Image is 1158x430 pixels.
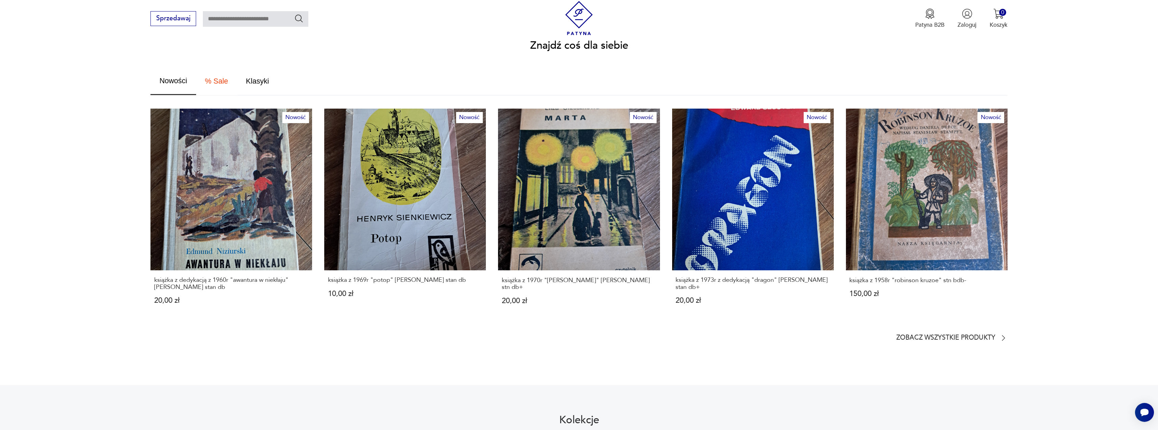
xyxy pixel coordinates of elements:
p: książka z 1969r "potop" [PERSON_NAME] stan db [328,277,482,284]
p: Patyna B2B [915,21,945,29]
a: Nowośćksiążka z 1969r "potop" Henryk Sienkiewicz stan dbksiążka z 1969r "potop" [PERSON_NAME] sta... [324,109,486,320]
img: Patyna - sklep z meblami i dekoracjami vintage [562,1,596,35]
p: książka z 1973r z dedykacją "dragon" [PERSON_NAME] stan db+ [676,277,830,291]
a: Nowośćksiążka z 1970r "marta" Elizy Orzeszkowej stn db+książka z 1970r "[PERSON_NAME]" [PERSON_NA... [498,109,660,320]
p: 10,00 zł [328,290,482,297]
p: 20,00 zł [676,297,830,304]
p: Zaloguj [958,21,976,29]
a: Nowośćksiążka z 1973r z dedykacją "dragon" Edwarda Szustera stan db+książka z 1973r z dedykacją "... [672,109,834,320]
img: Ikona koszyka [993,8,1004,19]
h2: Kolekcje [559,415,599,425]
button: 0Koszyk [990,8,1008,29]
img: Ikonka użytkownika [962,8,972,19]
p: 20,00 zł [154,297,309,304]
p: 150,00 zł [849,290,1004,297]
p: Koszyk [990,21,1008,29]
h2: Znajdź coś dla siebie [530,41,628,50]
button: Patyna B2B [915,8,945,29]
span: Klasyki [246,77,269,85]
span: % Sale [205,77,228,85]
p: Zobacz wszystkie produkty [896,335,995,341]
p: książka z 1958r "robinson kruzoe" stn bdb- [849,277,1004,284]
span: Nowości [160,77,187,85]
a: Zobacz wszystkie produkty [896,334,1008,342]
iframe: Smartsupp widget button [1135,403,1154,422]
div: 0 [999,9,1006,16]
img: Ikona medalu [925,8,935,19]
a: Nowośćksiążka z 1958r "robinson kruzoe" stn bdb-książka z 1958r "robinson kruzoe" stn bdb-150,00 zł [846,109,1008,320]
button: Szukaj [294,14,304,23]
p: książka z dedykacją z 1960r "awantura w niekłaju" [PERSON_NAME] stan db [154,277,309,291]
button: Sprzedawaj [150,11,196,26]
a: Sprzedawaj [150,16,196,22]
p: książka z 1970r "[PERSON_NAME]" [PERSON_NAME] stn db+ [502,277,656,291]
a: Nowośćksiążka z dedykacją z 1960r "awantura w niekłaju" Edmund Niziurski stan dbksiążka z dedykac... [150,109,312,320]
p: 20,00 zł [502,297,656,304]
a: Ikona medaluPatyna B2B [915,8,945,29]
button: Zaloguj [958,8,976,29]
